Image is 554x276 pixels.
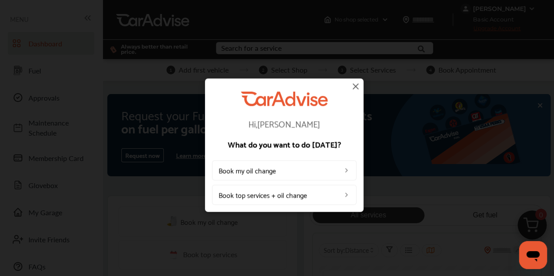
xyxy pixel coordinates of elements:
[343,191,350,198] img: left_arrow_icon.0f472efe.svg
[212,140,356,148] p: What do you want to do [DATE]?
[343,167,350,174] img: left_arrow_icon.0f472efe.svg
[212,119,356,128] p: Hi, [PERSON_NAME]
[212,160,356,180] a: Book my oil change
[350,81,361,91] img: close-icon.a004319c.svg
[519,241,547,269] iframe: Button to launch messaging window
[212,185,356,205] a: Book top services + oil change
[241,91,328,106] img: CarAdvise Logo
